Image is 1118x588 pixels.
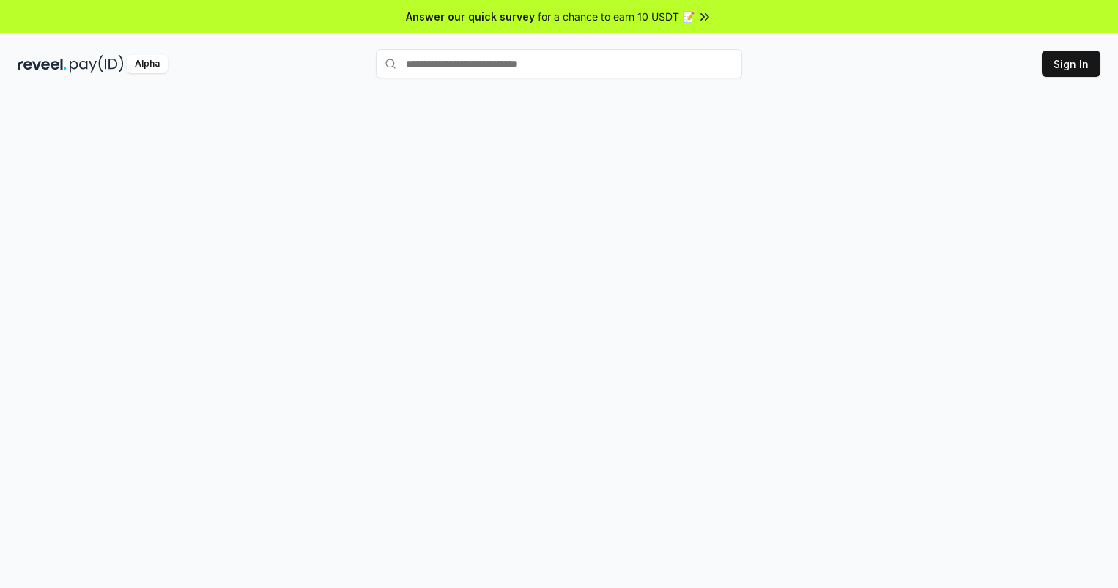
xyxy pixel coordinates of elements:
img: reveel_dark [18,55,67,73]
div: Alpha [127,55,168,73]
span: Answer our quick survey [406,9,535,24]
img: pay_id [70,55,124,73]
span: for a chance to earn 10 USDT 📝 [538,9,695,24]
button: Sign In [1042,51,1100,77]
